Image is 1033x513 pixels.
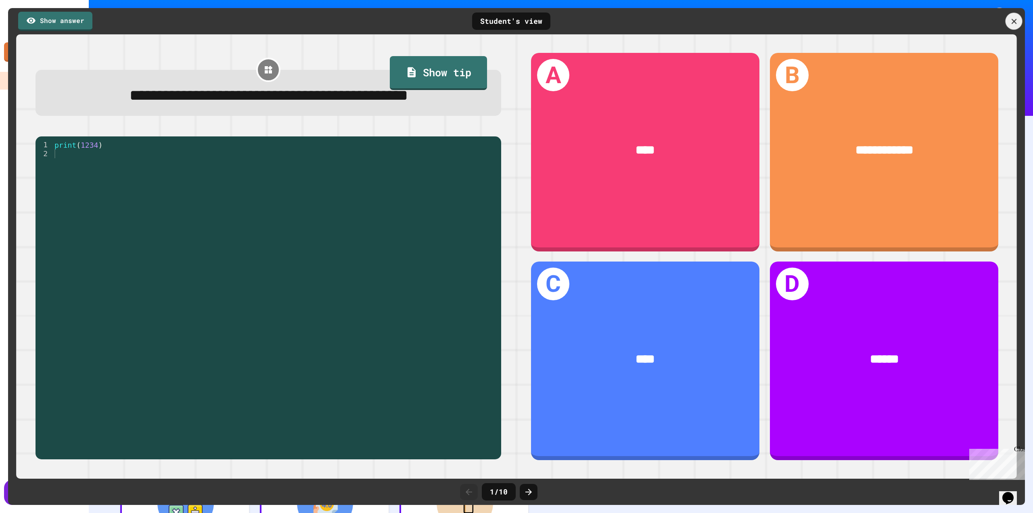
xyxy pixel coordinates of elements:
[36,149,53,158] div: 2
[18,12,92,31] a: Show answer
[966,446,1025,480] iframe: chat widget
[537,268,570,300] h1: C
[36,140,53,149] div: 1
[776,268,809,300] h1: D
[3,3,56,51] div: Chat with us now!Close
[776,59,809,92] h1: B
[472,13,550,30] div: Student's view
[390,56,487,90] a: Show tip
[482,483,516,500] div: 1 / 10
[999,481,1025,505] iframe: chat widget
[537,59,570,92] h1: A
